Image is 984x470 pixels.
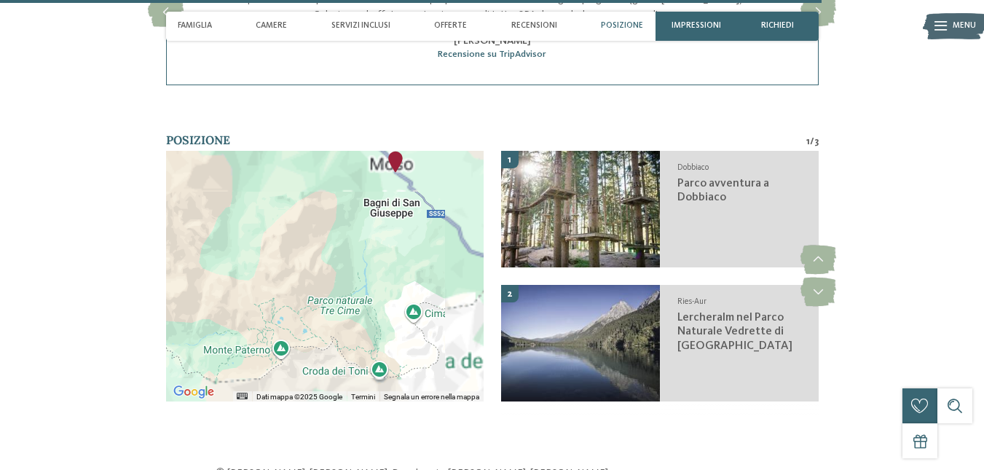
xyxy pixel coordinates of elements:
[454,36,531,46] span: [PERSON_NAME]
[237,393,247,399] button: Scorciatoie da tastiera
[331,21,390,31] span: Servizi inclusi
[351,393,375,401] a: Termini
[761,21,794,31] span: richiedi
[170,383,218,402] img: Google
[166,133,230,147] span: Posizione
[677,178,769,203] span: Parco avventura a Dobbiaco
[511,21,557,31] span: Recensioni
[810,136,814,149] span: /
[256,393,342,401] span: Dati mappa ©2025 Google
[438,50,546,59] span: Recensione su TripAdvisor
[601,21,643,31] span: Posizione
[501,151,660,267] img: Il nostro family hotel a Sesto, il vostro rifugio sulle Dolomiti.
[677,297,706,306] span: Ries-Aur
[434,21,467,31] span: Offerte
[677,312,792,351] span: Lercheralm nel Parco Naturale Vedrette di [GEOGRAPHIC_DATA]
[508,154,511,167] span: 1
[806,136,810,149] span: 1
[677,163,709,172] span: Dobbiaco
[170,383,218,402] a: Visualizza questa zona in Google Maps (in una nuova finestra)
[672,21,721,31] span: Impressioni
[178,21,212,31] span: Famiglia
[256,21,287,31] span: Camere
[384,393,479,401] a: Segnala un errore nella mappa
[501,285,660,402] img: Il nostro family hotel a Sesto, il vostro rifugio sulle Dolomiti.
[385,151,406,173] div: Family Resort Rainer
[507,288,513,301] span: 2
[814,136,819,149] span: 3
